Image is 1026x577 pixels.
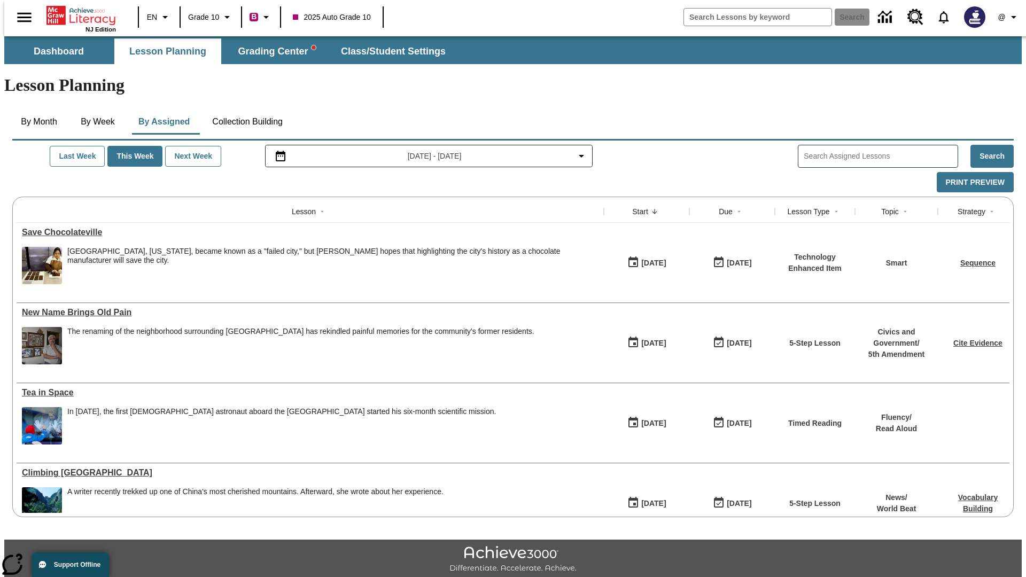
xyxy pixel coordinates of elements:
[251,10,256,24] span: B
[881,206,899,217] div: Topic
[960,259,996,267] a: Sequence
[408,151,462,162] span: [DATE] - [DATE]
[4,75,1022,95] h1: Lesson Planning
[22,228,598,237] div: Save Chocolateville
[641,256,666,270] div: [DATE]
[787,206,829,217] div: Lesson Type
[71,109,125,135] button: By Week
[46,5,116,26] a: Home
[293,12,370,23] span: 2025 Auto Grade 10
[67,407,496,445] div: In December 2015, the first British astronaut aboard the International Space Station started his ...
[9,2,40,33] button: Open side menu
[147,12,157,23] span: EN
[270,150,588,162] button: Select the date range menu item
[67,487,444,496] div: A writer recently trekked up one of China's most cherished mountains. Afterward, she wrote about ...
[4,36,1022,64] div: SubNavbar
[238,45,315,58] span: Grading Center
[992,7,1026,27] button: Profile/Settings
[788,418,842,429] p: Timed Reading
[67,407,496,416] div: In [DATE], the first [DEMOGRAPHIC_DATA] astronaut aboard the [GEOGRAPHIC_DATA] started his six-mo...
[312,45,316,50] svg: writing assistant alert
[22,308,598,317] a: New Name Brings Old Pain, Lessons
[22,468,598,478] a: Climbing Mount Tai, Lessons
[67,487,444,525] div: A writer recently trekked up one of China's most cherished mountains. Afterward, she wrote about ...
[641,497,666,510] div: [DATE]
[830,205,843,218] button: Sort
[958,3,992,31] button: Select a new avatar
[985,205,998,218] button: Sort
[50,146,105,167] button: Last Week
[684,9,831,26] input: search field
[165,146,221,167] button: Next Week
[67,327,534,364] div: The renaming of the neighborhood surrounding Dodger Stadium has rekindled painful memories for th...
[998,12,1005,23] span: @
[937,172,1014,193] button: Print Preview
[727,417,751,430] div: [DATE]
[142,7,176,27] button: Language: EN, Select a language
[789,498,841,509] p: 5-Step Lesson
[860,349,932,360] p: 5th Amendment
[709,493,755,513] button: 06/30/26: Last day the lesson can be accessed
[970,145,1014,168] button: Search
[188,12,219,23] span: Grade 10
[709,413,755,433] button: 10/12/25: Last day the lesson can be accessed
[958,493,998,513] a: Vocabulary Building
[789,338,841,349] p: 5-Step Lesson
[292,206,316,217] div: Lesson
[709,333,755,353] button: 10/13/25: Last day the lesson can be accessed
[872,3,901,32] a: Data Center
[22,327,62,364] img: dodgertown_121813.jpg
[114,38,221,64] button: Lesson Planning
[4,38,455,64] div: SubNavbar
[877,492,916,503] p: News /
[5,38,112,64] button: Dashboard
[54,561,100,568] span: Support Offline
[727,337,751,350] div: [DATE]
[632,206,648,217] div: Start
[67,247,598,265] div: [GEOGRAPHIC_DATA], [US_STATE], became known as a "failed city," but [PERSON_NAME] hopes that high...
[780,252,850,274] p: Technology Enhanced Item
[22,487,62,525] img: 6000 stone steps to climb Mount Tai in Chinese countryside
[575,150,588,162] svg: Collapse Date Range Filter
[624,333,670,353] button: 10/07/25: First time the lesson was available
[46,4,116,33] div: Home
[245,7,277,27] button: Boost Class color is violet red. Change class color
[34,45,84,58] span: Dashboard
[129,45,206,58] span: Lesson Planning
[953,339,1002,347] a: Cite Evidence
[32,552,109,577] button: Support Offline
[876,423,917,434] p: Read Aloud
[876,412,917,423] p: Fluency /
[719,206,733,217] div: Due
[22,388,598,397] div: Tea in Space
[223,38,330,64] button: Grading Center
[67,247,598,284] div: Central Falls, Rhode Island, became known as a "failed city," but Mike Ritz hopes that highlighti...
[958,206,985,217] div: Strategy
[964,6,985,28] img: Avatar
[901,3,930,32] a: Resource Center, Will open in new tab
[624,493,670,513] button: 07/22/25: First time the lesson was available
[184,7,238,27] button: Grade: Grade 10, Select a grade
[22,407,62,445] img: An astronaut, the first from the United Kingdom to travel to the International Space Station, wav...
[877,503,916,514] p: World Beat
[641,337,666,350] div: [DATE]
[709,253,755,273] button: 10/15/25: Last day the lesson can be accessed
[22,388,598,397] a: Tea in Space, Lessons
[886,258,907,269] p: Smart
[85,26,116,33] span: NJ Edition
[107,146,162,167] button: This Week
[22,308,598,317] div: New Name Brings Old Pain
[727,497,751,510] div: [DATE]
[332,38,454,64] button: Class/Student Settings
[22,247,62,284] img: A woman working with chocolate on a kitchen. An American city that once thrived, then sank into d...
[130,109,198,135] button: By Assigned
[624,253,670,273] button: 10/13/25: First time the lesson was available
[727,256,751,270] div: [DATE]
[341,45,446,58] span: Class/Student Settings
[22,228,598,237] a: Save Chocolateville, Lessons
[12,109,66,135] button: By Month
